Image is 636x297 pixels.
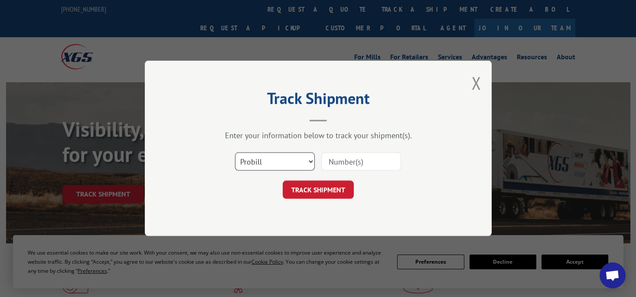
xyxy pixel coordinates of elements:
[600,262,626,288] a: Open chat
[283,181,354,199] button: TRACK SHIPMENT
[321,153,401,171] input: Number(s)
[188,92,448,109] h2: Track Shipment
[188,131,448,141] div: Enter your information below to track your shipment(s).
[471,71,481,94] button: Close modal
